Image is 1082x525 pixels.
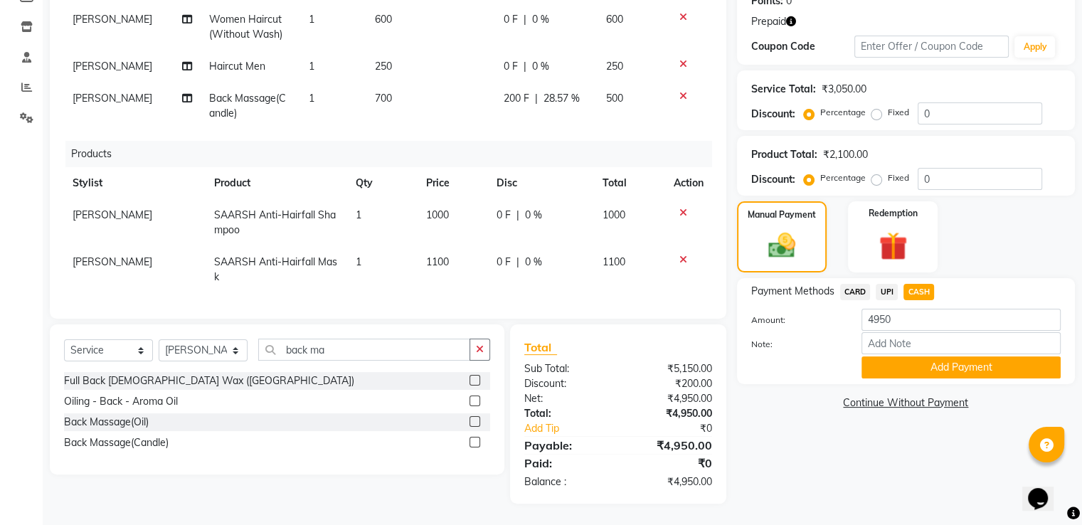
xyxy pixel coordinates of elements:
img: _gift.svg [870,228,916,264]
input: Enter Offer / Coupon Code [854,36,1009,58]
span: | [516,255,519,270]
span: Haircut Men [209,60,265,73]
div: ₹4,950.00 [618,406,723,421]
span: 1 [309,92,314,105]
span: 250 [606,60,623,73]
div: ₹4,950.00 [618,391,723,406]
label: Percentage [820,171,866,184]
th: Total [594,167,665,199]
span: | [524,12,526,27]
span: 0 F [504,12,518,27]
span: 0 % [525,255,542,270]
span: [PERSON_NAME] [73,255,152,268]
div: Back Massage(Oil) [64,415,149,430]
span: 1100 [426,255,449,268]
div: Total: [514,406,618,421]
th: Price [418,167,488,199]
span: 500 [606,92,623,105]
button: Add Payment [861,356,1061,378]
span: Back Massage(Candle) [209,92,286,120]
th: Qty [347,167,418,199]
div: ₹4,950.00 [618,474,723,489]
span: 200 F [504,91,529,106]
span: 0 F [504,59,518,74]
span: Prepaid [751,14,786,29]
input: Search or Scan [258,339,470,361]
span: CARD [840,284,871,300]
span: 1100 [603,255,625,268]
span: Women Haircut (Without Wash) [209,13,282,41]
div: Payable: [514,437,618,454]
label: Manual Payment [748,208,816,221]
div: Oiling - Back - Aroma Oil [64,394,178,409]
th: Stylist [64,167,206,199]
div: Discount: [751,172,795,187]
span: [PERSON_NAME] [73,60,152,73]
input: Add Note [861,332,1061,354]
label: Percentage [820,106,866,119]
div: Discount: [751,107,795,122]
span: SAARSH Anti-Hairfall Shampoo [214,208,336,236]
iframe: chat widget [1022,468,1068,511]
div: Service Total: [751,82,816,97]
div: Back Massage(Candle) [64,435,169,450]
span: 1 [356,255,361,268]
span: | [516,208,519,223]
div: Coupon Code [751,39,854,54]
div: Full Back [DEMOGRAPHIC_DATA] Wax ([GEOGRAPHIC_DATA]) [64,373,354,388]
button: Apply [1014,36,1055,58]
div: ₹200.00 [618,376,723,391]
span: 1000 [603,208,625,221]
span: 0 F [497,208,511,223]
span: 28.57 % [543,91,580,106]
span: 0 F [497,255,511,270]
div: Product Total: [751,147,817,162]
span: | [524,59,526,74]
label: Amount: [741,314,851,327]
div: Discount: [514,376,618,391]
span: 0 % [532,59,549,74]
span: 250 [375,60,392,73]
span: CASH [903,284,934,300]
span: 1 [309,13,314,26]
th: Disc [488,167,594,199]
span: [PERSON_NAME] [73,13,152,26]
span: 1 [309,60,314,73]
span: Payment Methods [751,284,834,299]
span: 700 [375,92,392,105]
label: Note: [741,338,851,351]
a: Add Tip [514,421,635,436]
span: UPI [876,284,898,300]
span: 600 [606,13,623,26]
span: 1000 [426,208,449,221]
span: SAARSH Anti-Hairfall Mask [214,255,337,283]
span: 0 % [525,208,542,223]
div: ₹0 [618,455,723,472]
div: ₹4,950.00 [618,437,723,454]
div: ₹3,050.00 [822,82,866,97]
th: Action [665,167,712,199]
a: Continue Without Payment [740,396,1072,410]
th: Product [206,167,346,199]
span: [PERSON_NAME] [73,92,152,105]
span: Total [524,340,557,355]
div: Paid: [514,455,618,472]
label: Fixed [888,171,909,184]
label: Fixed [888,106,909,119]
img: _cash.svg [760,230,804,261]
div: Balance : [514,474,618,489]
span: 0 % [532,12,549,27]
div: ₹5,150.00 [618,361,723,376]
div: Products [65,141,723,167]
div: Net: [514,391,618,406]
input: Amount [861,309,1061,331]
span: [PERSON_NAME] [73,208,152,221]
div: ₹2,100.00 [823,147,868,162]
span: 1 [356,208,361,221]
div: Sub Total: [514,361,618,376]
span: | [535,91,538,106]
span: 600 [375,13,392,26]
label: Redemption [869,207,918,220]
div: ₹0 [635,421,722,436]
